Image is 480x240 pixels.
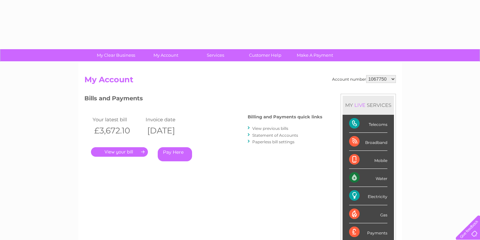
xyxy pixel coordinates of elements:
td: Your latest bill [91,115,144,124]
th: £3,672.10 [91,124,144,137]
h2: My Account [84,75,396,88]
td: Invoice date [144,115,197,124]
div: LIVE [353,102,367,108]
a: Customer Help [238,49,292,61]
div: Telecoms [349,115,387,133]
a: Pay Here [158,147,192,161]
th: [DATE] [144,124,197,137]
div: MY SERVICES [343,96,394,114]
h3: Bills and Payments [84,94,322,105]
a: . [91,147,148,157]
div: Broadband [349,133,387,151]
a: Statement of Accounts [252,133,298,138]
div: Mobile [349,151,387,169]
div: Gas [349,205,387,223]
a: Services [188,49,242,61]
h4: Billing and Payments quick links [248,114,322,119]
a: View previous bills [252,126,288,131]
div: Account number [332,75,396,83]
div: Water [349,169,387,187]
div: Electricity [349,187,387,205]
a: My Clear Business [89,49,143,61]
a: Paperless bill settings [252,139,294,144]
a: My Account [139,49,193,61]
a: Make A Payment [288,49,342,61]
